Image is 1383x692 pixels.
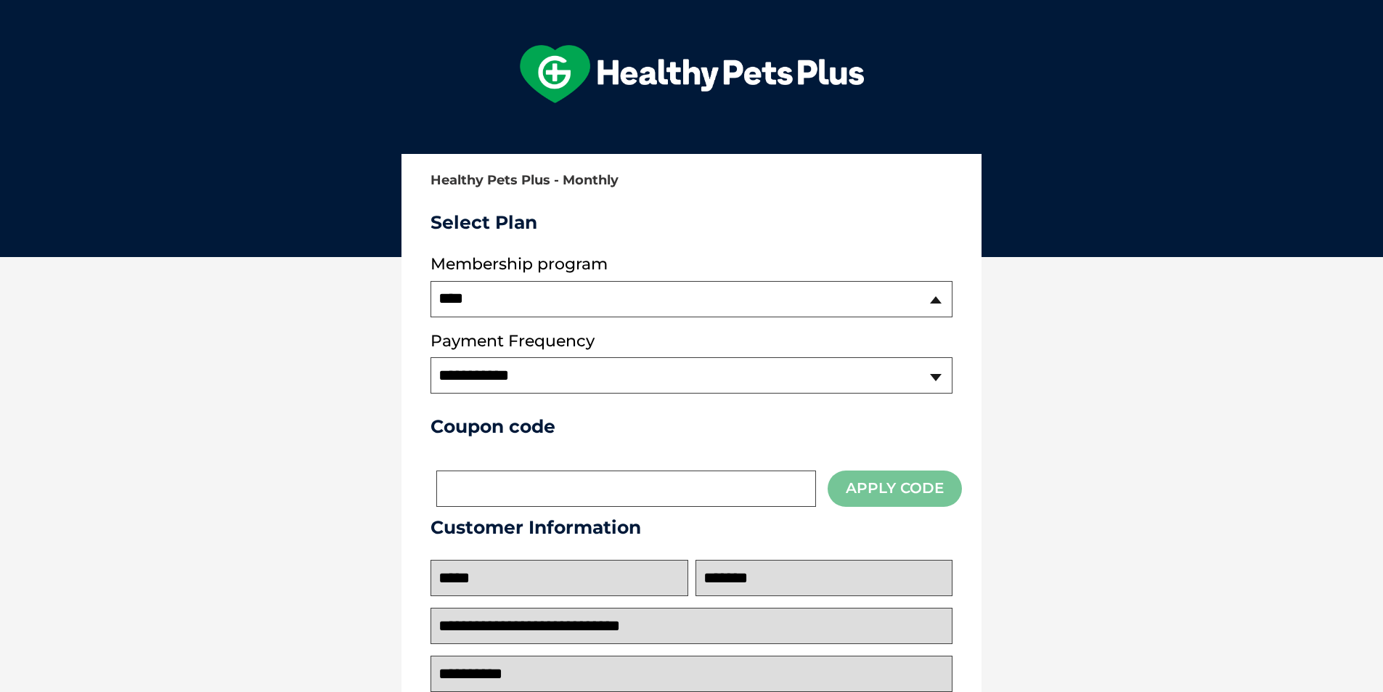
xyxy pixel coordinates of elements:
[431,211,952,233] h3: Select Plan
[828,471,962,506] button: Apply Code
[431,516,952,538] h3: Customer Information
[431,174,952,188] h2: Healthy Pets Plus - Monthly
[431,255,952,274] label: Membership program
[431,332,595,351] label: Payment Frequency
[520,45,864,103] img: hpp-logo-landscape-green-white.png
[431,415,952,437] h3: Coupon code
